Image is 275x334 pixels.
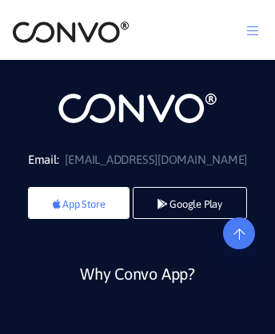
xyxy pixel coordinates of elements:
[58,91,217,125] img: logo_not_found
[80,259,195,328] a: Why Convo App?
[28,187,130,219] a: App Store
[133,187,247,219] a: Google Play
[65,149,247,171] a: [EMAIL_ADDRESS][DOMAIN_NAME]
[12,149,263,171] li: Email:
